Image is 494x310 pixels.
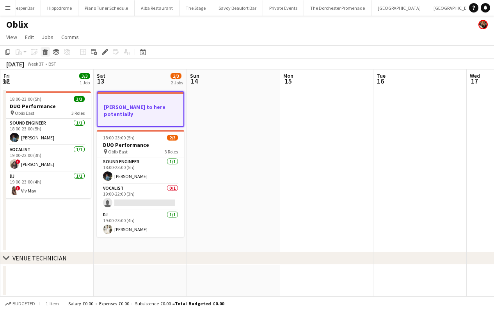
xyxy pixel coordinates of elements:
h3: [PERSON_NAME] to here potentially [98,103,183,118]
app-card-role: Vocalist0/119:00-22:00 (3h) [97,184,184,210]
button: Alba Restaurant [135,0,179,16]
button: The Stage [179,0,212,16]
span: Week 37 [26,61,45,67]
button: Piano Tuner Schedule [78,0,135,16]
app-card-role: DJ1/119:00-23:00 (4h)!Viv May [4,172,91,198]
span: 14 [189,77,199,86]
div: BST [48,61,56,67]
span: Sat [97,72,105,79]
h1: Oblix [6,19,28,30]
app-card-role: Sound Engineer1/118:00-23:00 (5h)[PERSON_NAME] [97,157,184,184]
button: The Dorchester Promenade [304,0,371,16]
span: ! [16,159,20,164]
span: 15 [282,77,293,86]
app-job-card: 18:00-23:00 (5h)2/3DUO Performance Oblix East3 RolesSound Engineer1/118:00-23:00 (5h)[PERSON_NAME... [97,130,184,237]
div: 2 Jobs [171,80,183,86]
div: VENUE TECHNICIAN [12,254,67,262]
span: Edit [25,34,34,41]
h3: DUO Performance [97,141,184,148]
span: 18:00-23:00 (5h) [103,135,135,141]
span: 16 [375,77,386,86]
div: Salary £0.00 + Expenses £0.00 + Subsistence £0.00 = [68,301,224,306]
span: 17 [469,77,480,86]
a: Jobs [39,32,57,42]
span: Wed [470,72,480,79]
span: 13 [96,77,105,86]
span: 1 item [43,301,62,306]
button: [GEOGRAPHIC_DATA] [371,0,427,16]
span: Tue [377,72,386,79]
app-card-role: Sound Engineer1/118:00-23:00 (5h)[PERSON_NAME] [4,119,91,145]
button: [GEOGRAPHIC_DATA] [427,0,483,16]
button: Hippodrome [41,0,78,16]
h3: DUO Performance [4,103,91,110]
span: 18:00-23:00 (5h) [10,96,41,102]
a: View [3,32,20,42]
span: Sun [190,72,199,79]
span: 2/3 [171,73,181,79]
app-job-card: [PERSON_NAME] to here potentially [97,91,184,127]
span: Budgeted [12,301,35,306]
a: Comms [58,32,82,42]
button: Savoy Beaufort Bar [212,0,263,16]
span: Fri [4,72,10,79]
div: 1 Job [80,80,90,86]
span: Comms [61,34,79,41]
span: ! [16,186,20,191]
app-job-card: 18:00-23:00 (5h)3/3DUO Performance Oblix East3 RolesSound Engineer1/118:00-23:00 (5h)[PERSON_NAME... [4,91,91,198]
span: 3 Roles [165,149,178,155]
span: 2/3 [167,135,178,141]
span: 12 [2,77,10,86]
app-card-role: Vocalist1/119:00-22:00 (3h)![PERSON_NAME] [4,145,91,172]
span: Mon [283,72,293,79]
span: Oblix East [15,110,34,116]
span: Total Budgeted £0.00 [175,301,224,306]
button: Private Events [263,0,304,16]
span: Jobs [42,34,53,41]
a: Edit [22,32,37,42]
div: [DATE] [6,60,24,68]
app-user-avatar: Rosie Skuse [478,20,488,29]
button: Budgeted [4,299,36,308]
span: 3 Roles [71,110,85,116]
span: View [6,34,17,41]
span: 3/3 [79,73,90,79]
span: Oblix East [108,149,128,155]
span: 3/3 [74,96,85,102]
app-card-role: DJ1/119:00-23:00 (4h)[PERSON_NAME] [97,210,184,237]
